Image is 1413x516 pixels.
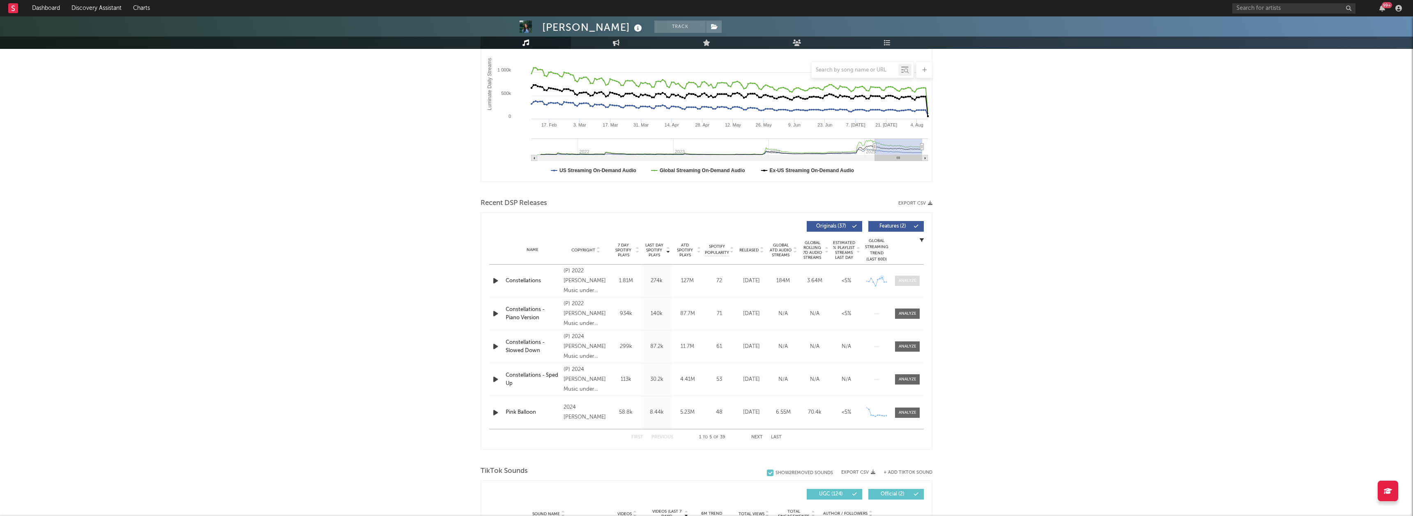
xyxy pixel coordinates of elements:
[833,408,860,417] div: <5%
[506,247,559,253] div: Name
[833,375,860,384] div: N/A
[674,343,701,351] div: 11.7M
[769,375,797,384] div: N/A
[1382,2,1392,8] div: 99 +
[506,277,559,285] a: Constellations
[801,277,828,285] div: 3.64M
[812,492,850,497] span: UGC ( 124 )
[506,339,559,355] a: Constellations - Slowed Down
[651,435,673,440] button: Previous
[564,365,608,394] div: (P) 2024 [PERSON_NAME] Music under exclusive license to Arista Records, a division of Sony Music ...
[841,470,875,475] button: Export CSV
[801,240,824,260] span: Global Rolling 7D Audio Streams
[501,91,511,96] text: 500k
[725,122,741,127] text: 12. May
[481,198,547,208] span: Recent DSP Releases
[703,435,708,439] span: to
[833,277,860,285] div: <5%
[506,306,559,322] a: Constellations - Piano Version
[738,343,765,351] div: [DATE]
[542,21,644,34] div: [PERSON_NAME]
[868,221,924,232] button: Features(2)
[713,435,718,439] span: of
[1379,5,1385,12] button: 99+
[674,277,701,285] div: 127M
[573,122,587,127] text: 3. Mar
[509,114,511,119] text: 0
[833,343,860,351] div: N/A
[674,243,696,258] span: ATD Spotify Plays
[506,408,559,417] a: Pink Balloon
[564,266,608,296] div: (P) 2022 [PERSON_NAME] Music under exclusive license to Arista Records, a division of Sony Music ...
[695,122,709,127] text: 28. Apr
[571,248,595,253] span: Copyright
[643,310,670,318] div: 140k
[612,343,639,351] div: 299k
[769,310,797,318] div: N/A
[564,403,608,422] div: 2024 [PERSON_NAME]
[776,470,833,476] div: Show 2 Removed Sounds
[612,277,639,285] div: 1.81M
[769,343,797,351] div: N/A
[612,310,639,318] div: 934k
[674,375,701,384] div: 4.41M
[801,375,828,384] div: N/A
[631,435,643,440] button: First
[660,168,745,173] text: Global Streaming On-Demand Audio
[541,122,557,127] text: 17. Feb
[738,408,765,417] div: [DATE]
[654,21,706,33] button: Track
[612,375,639,384] div: 113k
[812,67,898,74] input: Search by song name or URL
[738,375,765,384] div: [DATE]
[705,375,734,384] div: 53
[705,408,734,417] div: 48
[874,224,911,229] span: Features ( 2 )
[487,58,492,110] text: Luminate Daily Streams
[643,343,670,351] div: 87.2k
[481,17,932,182] svg: Luminate Daily Consumption
[705,310,734,318] div: 71
[864,238,889,263] div: Global Streaming Trend (Last 60D)
[1232,3,1355,14] input: Search for artists
[911,122,923,127] text: 4. Aug
[833,310,860,318] div: <5%
[801,310,828,318] div: N/A
[705,244,729,256] span: Spotify Popularity
[665,122,679,127] text: 14. Apr
[643,375,670,384] div: 30.2k
[874,492,911,497] span: Official ( 2 )
[807,221,862,232] button: Originals(37)
[612,408,639,417] div: 58.8k
[788,122,801,127] text: 9. Jun
[817,122,832,127] text: 23. Jun
[705,343,734,351] div: 61
[771,435,782,440] button: Last
[690,433,735,442] div: 1 5 39
[898,201,932,206] button: Export CSV
[769,277,797,285] div: 184M
[770,168,854,173] text: Ex-US Streaming On-Demand Audio
[643,243,665,258] span: Last Day Spotify Plays
[812,224,850,229] span: Originals ( 37 )
[564,332,608,362] div: (P) 2024 [PERSON_NAME] Music under exclusive license to Arista Records, a division of Sony Music ...
[769,243,792,258] span: Global ATD Audio Streams
[739,248,759,253] span: Released
[751,435,763,440] button: Next
[807,489,862,500] button: UGC(124)
[738,310,765,318] div: [DATE]
[846,122,865,127] text: 7. [DATE]
[875,122,897,127] text: 21. [DATE]
[738,277,765,285] div: [DATE]
[603,122,618,127] text: 17. Mar
[769,408,797,417] div: 6.55M
[875,470,932,475] button: + Add TikTok Sound
[884,470,932,475] button: + Add TikTok Sound
[633,122,649,127] text: 31. Mar
[801,343,828,351] div: N/A
[506,371,559,387] div: Constellations - Sped Up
